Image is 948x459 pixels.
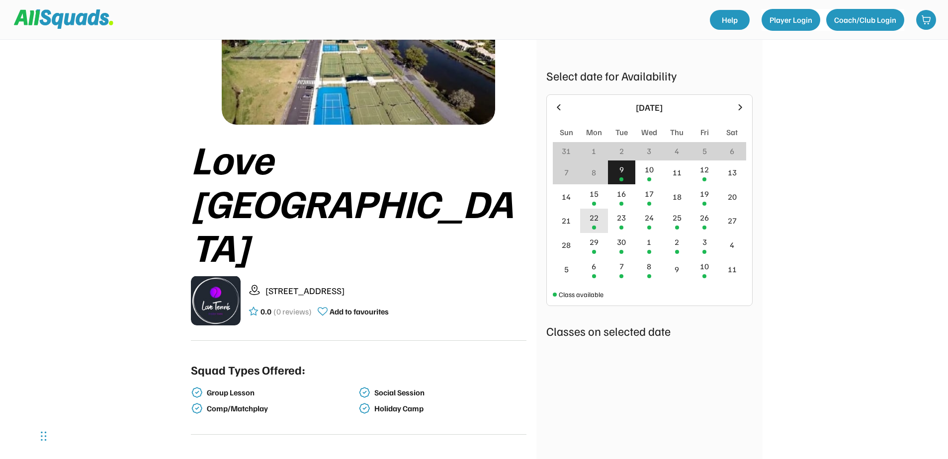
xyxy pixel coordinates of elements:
div: 6 [592,260,596,272]
div: Fri [700,126,709,138]
div: 27 [728,215,737,227]
img: check-verified-01.svg [191,386,203,398]
div: Select date for Availability [546,67,753,84]
div: 4 [730,239,734,251]
div: Add to favourites [330,306,389,317]
div: 31 [562,145,571,157]
div: 9 [619,163,624,175]
div: 1 [592,145,596,157]
div: 5 [702,145,707,157]
div: [STREET_ADDRESS] [265,284,526,298]
div: Class available [559,289,603,300]
div: Classes on selected date [546,322,753,340]
img: check-verified-01.svg [358,386,370,398]
div: Social Session [374,388,524,397]
div: 1 [647,236,651,248]
div: 17 [645,188,654,200]
img: check-verified-01.svg [358,402,370,414]
img: shopping-cart-01%20%281%29.svg [921,15,931,25]
img: LTPP_Logo_REV.jpeg [191,276,241,325]
div: Wed [641,126,657,138]
div: 11 [673,166,682,178]
div: 10 [645,163,654,175]
div: 15 [590,188,599,200]
div: 13 [728,166,737,178]
div: 2 [619,145,624,157]
img: Squad%20Logo.svg [14,9,113,28]
div: 14 [562,191,571,203]
div: Love [GEOGRAPHIC_DATA] [191,137,526,268]
div: 25 [673,212,682,224]
div: 23 [617,212,626,224]
div: 19 [700,188,709,200]
div: [DATE] [570,101,729,114]
div: Tue [615,126,628,138]
div: 18 [673,191,682,203]
div: 21 [562,215,571,227]
div: Sat [726,126,738,138]
a: Help [710,10,750,30]
div: Squad Types Offered: [191,361,305,379]
img: check-verified-01.svg [191,402,203,414]
div: Group Lesson [207,388,357,397]
div: 2 [675,236,679,248]
div: 8 [592,166,596,178]
div: 7 [564,166,569,178]
div: (0 reviews) [273,306,312,317]
div: Sun [560,126,573,138]
div: 28 [562,239,571,251]
div: 26 [700,212,709,224]
div: 3 [702,236,707,248]
div: 11 [728,263,737,275]
div: 5 [564,263,569,275]
div: Mon [586,126,602,138]
div: 30 [617,236,626,248]
div: 20 [728,191,737,203]
div: 29 [590,236,599,248]
div: 24 [645,212,654,224]
button: Player Login [762,9,820,31]
div: 8 [647,260,651,272]
div: 22 [590,212,599,224]
div: Thu [670,126,684,138]
div: 16 [617,188,626,200]
div: 4 [675,145,679,157]
div: 7 [619,260,624,272]
div: 3 [647,145,651,157]
div: 10 [700,260,709,272]
div: 9 [675,263,679,275]
div: Comp/Matchplay [207,404,357,413]
div: 6 [730,145,734,157]
div: 0.0 [260,306,271,317]
div: 12 [700,163,709,175]
div: Holiday Camp [374,404,524,413]
button: Coach/Club Login [826,9,904,31]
